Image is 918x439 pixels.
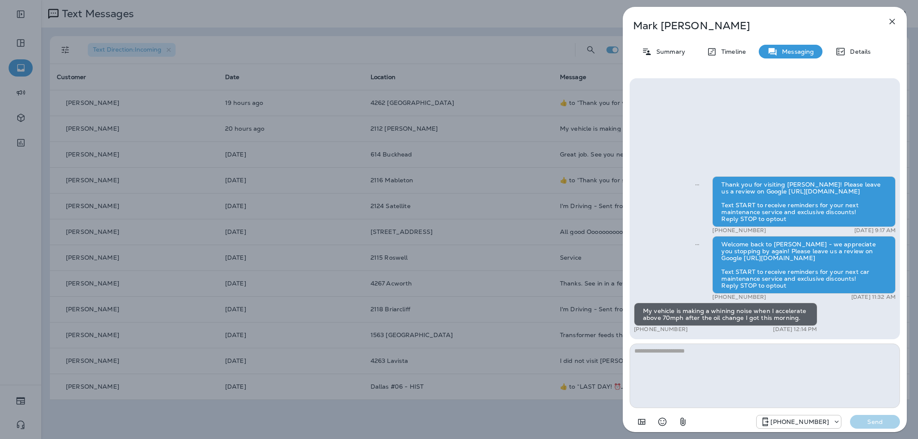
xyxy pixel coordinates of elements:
[695,240,699,248] span: Sent
[712,176,896,227] div: Thank you for visiting [PERSON_NAME]! Please leave us a review on Google [URL][DOMAIN_NAME] Text ...
[778,48,814,55] p: Messaging
[654,413,671,430] button: Select an emoji
[846,48,871,55] p: Details
[695,180,699,188] span: Sent
[652,48,685,55] p: Summary
[773,326,817,333] p: [DATE] 12:14 PM
[633,20,868,32] p: Mark [PERSON_NAME]
[634,303,817,326] div: My vehicle is making a whining noise when I accelerate above 70mph after the oil change I got thi...
[851,294,896,301] p: [DATE] 11:32 AM
[634,326,688,333] p: [PHONE_NUMBER]
[712,236,896,294] div: Welcome back to [PERSON_NAME] - we appreciate you stopping by again! Please leave us a review on ...
[757,417,841,427] div: +1 (470) 480-0229
[712,227,766,234] p: [PHONE_NUMBER]
[717,48,746,55] p: Timeline
[854,227,896,234] p: [DATE] 9:17 AM
[712,294,766,301] p: [PHONE_NUMBER]
[770,418,829,425] p: [PHONE_NUMBER]
[633,413,650,430] button: Add in a premade template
